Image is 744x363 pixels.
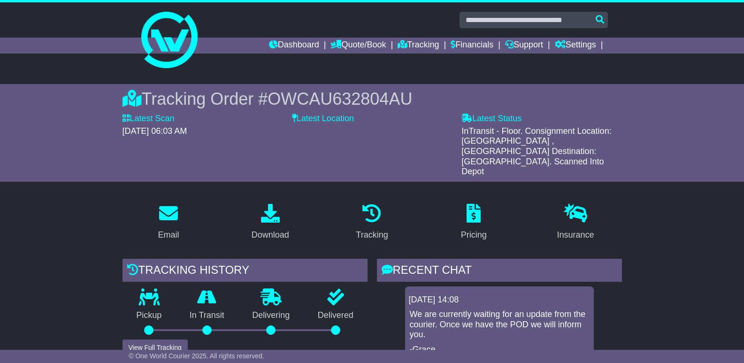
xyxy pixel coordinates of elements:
p: Delivered [304,310,368,321]
span: InTransit - Floor. Consignment Location: [GEOGRAPHIC_DATA] , [GEOGRAPHIC_DATA] Destination: [GEOG... [461,126,611,176]
a: Settings [555,38,596,54]
div: [DATE] 14:08 [409,295,590,305]
label: Latest Location [292,114,354,124]
span: [DATE] 06:03 AM [123,126,187,136]
a: Download [245,201,295,245]
div: Email [158,229,179,241]
a: Financials [451,38,493,54]
div: Tracking [356,229,388,241]
button: View Full Tracking [123,340,188,356]
div: Insurance [557,229,594,241]
a: Insurance [551,201,600,245]
a: Dashboard [269,38,319,54]
a: Quote/Book [330,38,386,54]
div: RECENT CHAT [377,259,622,284]
a: Email [152,201,185,245]
a: Support [505,38,543,54]
a: Tracking [350,201,394,245]
p: Delivering [238,310,304,321]
p: Pickup [123,310,176,321]
div: Pricing [461,229,487,241]
div: Tracking Order # [123,89,622,109]
p: -Grace [410,345,589,355]
a: Pricing [455,201,493,245]
div: Download [252,229,289,241]
label: Latest Scan [123,114,175,124]
label: Latest Status [461,114,522,124]
div: Tracking history [123,259,368,284]
span: OWCAU632804AU [268,89,412,108]
p: We are currently waiting for an update from the courier. Once we have the POD we will inform you. [410,309,589,340]
span: © One World Courier 2025. All rights reserved. [129,352,264,360]
p: In Transit [176,310,238,321]
a: Tracking [398,38,439,54]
